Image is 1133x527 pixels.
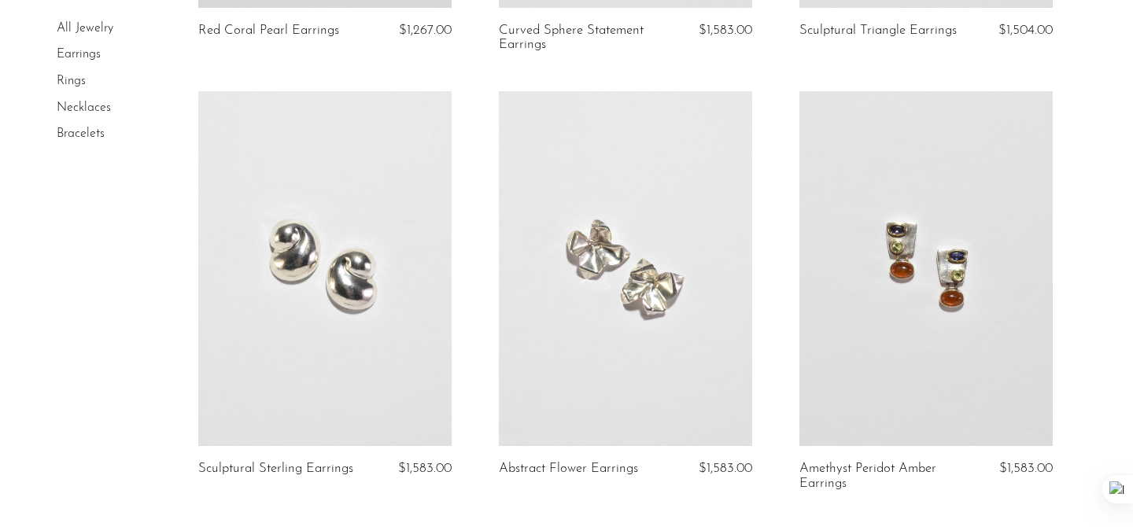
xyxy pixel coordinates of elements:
[57,127,105,140] a: Bracelets
[799,462,967,491] a: Amethyst Peridot Amber Earrings
[57,101,111,114] a: Necklaces
[398,462,452,475] span: $1,583.00
[699,24,752,37] span: $1,583.00
[999,462,1053,475] span: $1,583.00
[499,24,666,53] a: Curved Sphere Statement Earrings
[499,462,638,476] a: Abstract Flower Earrings
[198,24,339,38] a: Red Coral Pearl Earrings
[57,75,86,87] a: Rings
[799,24,957,38] a: Sculptural Triangle Earrings
[399,24,452,37] span: $1,267.00
[198,462,353,476] a: Sculptural Sterling Earrings
[699,462,752,475] span: $1,583.00
[57,22,113,35] a: All Jewelry
[998,24,1053,37] span: $1,504.00
[57,49,101,61] a: Earrings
